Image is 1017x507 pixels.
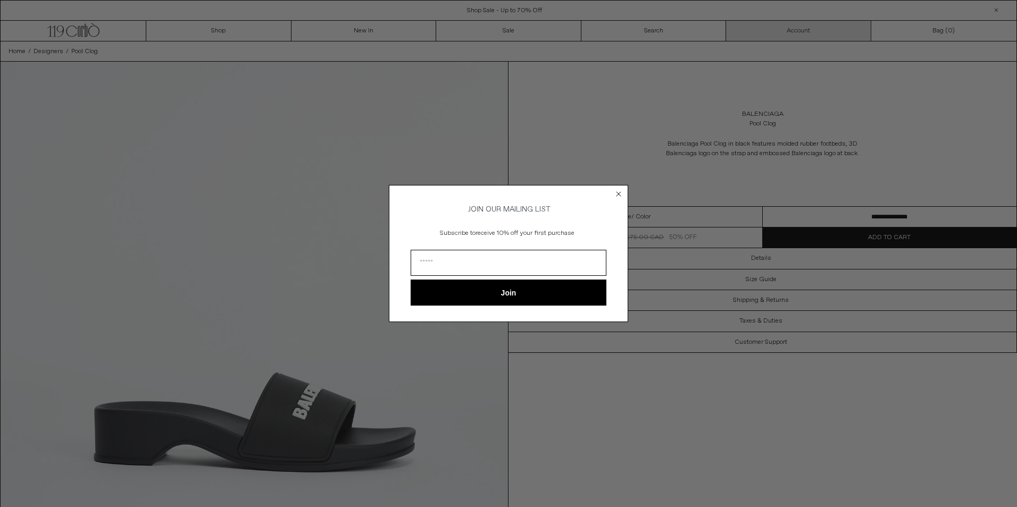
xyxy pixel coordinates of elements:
span: receive 10% off your first purchase [476,229,574,238]
span: Subscribe to [440,229,476,238]
span: JOIN OUR MAILING LIST [466,205,551,214]
button: Close dialog [613,189,624,199]
button: Join [411,280,606,306]
input: Email [411,250,606,276]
